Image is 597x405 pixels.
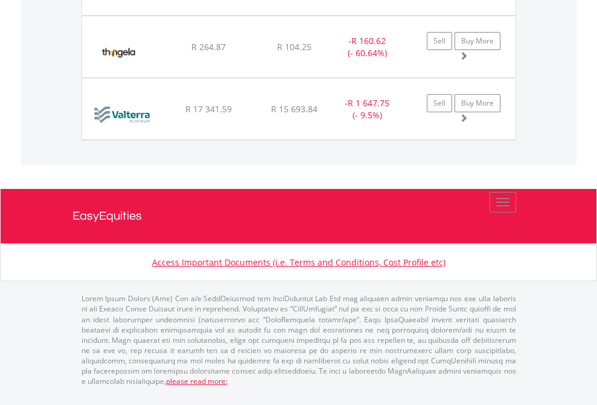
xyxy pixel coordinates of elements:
div: - (- 9.5%) [330,97,405,121]
div: - (- 60.64%) [330,35,405,59]
span: R 15 693.84 [271,103,318,115]
img: EQU.ZA.TGA.png [88,31,149,74]
a: Sell [427,32,452,50]
a: Buy More [455,94,500,112]
img: EQU.ZA.VAL.png [88,94,158,136]
a: Buy More [455,32,500,50]
a: Access Important Documents (i.e. Terms and Conditions, Cost Profile etc) [152,257,445,268]
span: R 17 341.59 [185,103,232,115]
a: please read more: [166,376,228,386]
span: R 1 647.75 [348,97,389,109]
span: R 160.62 [351,35,386,46]
span: R 264.87 [191,41,226,53]
span: R 104.25 [277,41,311,53]
a: Sell [427,94,452,112]
a: EasyEquities [72,189,525,243]
p: Lorem Ipsum Dolors (Ame) Con a/e SeddOeiusmod tem InciDiduntut Lab Etd mag aliquaen admin veniamq... [81,293,516,386]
